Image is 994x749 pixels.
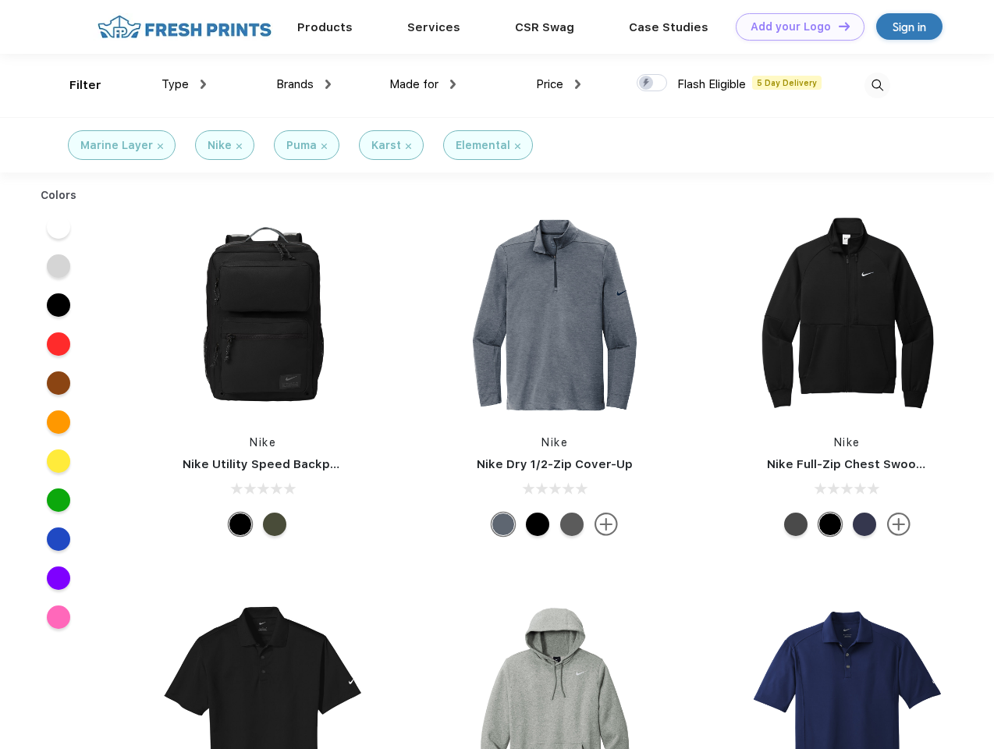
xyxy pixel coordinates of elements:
span: Type [162,77,189,91]
img: func=resize&h=266 [744,211,951,419]
div: Colors [29,187,89,204]
a: Nike [541,436,568,449]
img: func=resize&h=266 [159,211,367,419]
a: Sign in [876,13,943,40]
img: DT [839,22,850,30]
div: Add your Logo [751,20,831,34]
div: Elemental [456,137,510,154]
img: filter_cancel.svg [321,144,327,149]
div: Black [818,513,842,536]
img: filter_cancel.svg [406,144,411,149]
div: Navy Heather [492,513,515,536]
img: func=resize&h=266 [451,211,659,419]
div: Sign in [893,18,926,36]
div: Midnight Navy [853,513,876,536]
img: more.svg [595,513,618,536]
img: dropdown.png [325,80,331,89]
img: dropdown.png [201,80,206,89]
a: Nike [250,436,276,449]
a: Nike Dry 1/2-Zip Cover-Up [477,457,633,471]
div: Karst [371,137,401,154]
a: Nike Utility Speed Backpack [183,457,351,471]
img: dropdown.png [575,80,580,89]
a: Nike Full-Zip Chest Swoosh Jacket [767,457,974,471]
img: dropdown.png [450,80,456,89]
div: Black Heather [560,513,584,536]
a: CSR Swag [515,20,574,34]
span: Brands [276,77,314,91]
span: 5 Day Delivery [752,76,822,90]
img: filter_cancel.svg [515,144,520,149]
a: Products [297,20,353,34]
a: Services [407,20,460,34]
img: filter_cancel.svg [236,144,242,149]
div: Cargo Khaki [263,513,286,536]
img: desktop_search.svg [864,73,890,98]
div: Nike [208,137,232,154]
div: Puma [286,137,317,154]
div: Filter [69,76,101,94]
a: Nike [834,436,861,449]
div: Black [526,513,549,536]
div: Marine Layer [80,137,153,154]
span: Made for [389,77,438,91]
div: Black [229,513,252,536]
span: Price [536,77,563,91]
span: Flash Eligible [677,77,746,91]
div: Anthracite [784,513,808,536]
img: more.svg [887,513,911,536]
img: filter_cancel.svg [158,144,163,149]
img: fo%20logo%202.webp [93,13,276,41]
